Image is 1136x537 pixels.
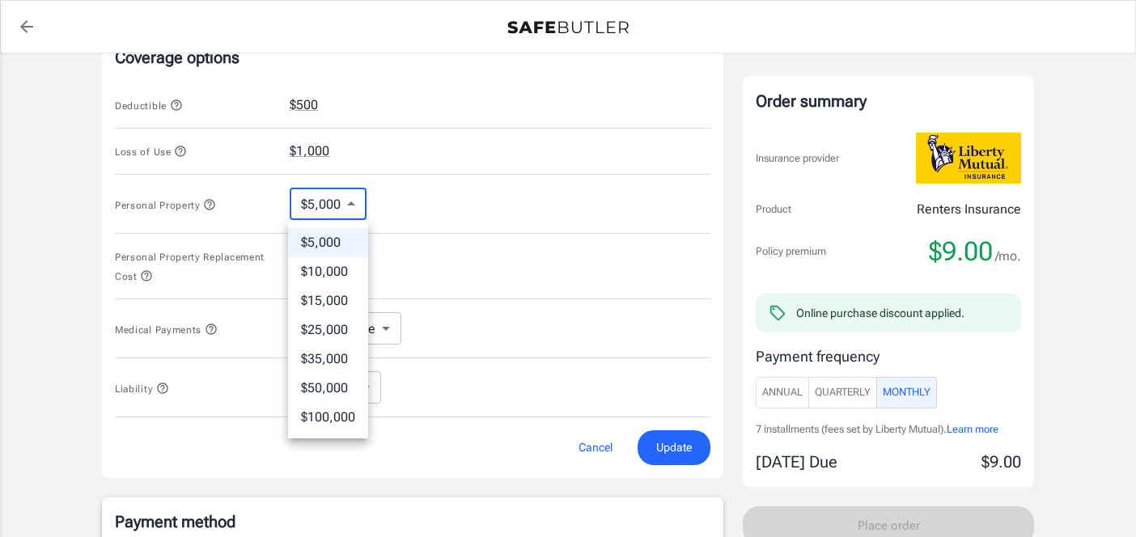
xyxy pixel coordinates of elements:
[288,286,368,315] li: $15,000
[288,228,368,257] li: $5,000
[288,257,368,286] li: $10,000
[288,374,368,403] li: $50,000
[288,345,368,374] li: $35,000
[288,403,368,432] li: $100,000
[288,315,368,345] li: $25,000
